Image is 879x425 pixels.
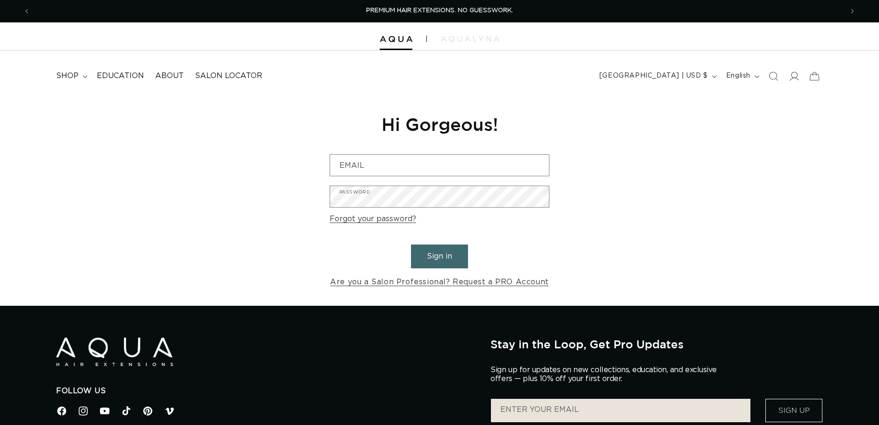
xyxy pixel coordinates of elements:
button: Next announcement [842,2,863,20]
button: Sign in [411,245,468,268]
img: Aqua Hair Extensions [380,36,412,43]
img: aqualyna.com [441,36,499,42]
h1: Hi Gorgeous! [330,113,549,136]
summary: shop [50,65,91,86]
button: [GEOGRAPHIC_DATA] | USD $ [594,67,720,85]
h2: Follow Us [56,386,476,396]
a: Forgot your password? [330,212,416,226]
summary: Search [763,66,784,86]
button: Sign Up [765,399,822,422]
span: [GEOGRAPHIC_DATA] | USD $ [599,71,708,81]
span: shop [56,71,79,81]
span: About [155,71,184,81]
h2: Stay in the Loop, Get Pro Updates [490,338,823,351]
span: Salon Locator [195,71,262,81]
a: Education [91,65,150,86]
p: Sign up for updates on new collections, education, and exclusive offers — plus 10% off your first... [490,366,724,383]
a: Are you a Salon Professional? Request a PRO Account [330,275,549,289]
input: ENTER YOUR EMAIL [491,399,750,422]
span: Education [97,71,144,81]
button: English [720,67,763,85]
button: Previous announcement [16,2,37,20]
span: English [726,71,750,81]
a: About [150,65,189,86]
span: PREMIUM HAIR EXTENSIONS. NO GUESSWORK. [366,7,513,14]
input: Email [330,155,549,176]
a: Salon Locator [189,65,268,86]
img: Aqua Hair Extensions [56,338,173,366]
